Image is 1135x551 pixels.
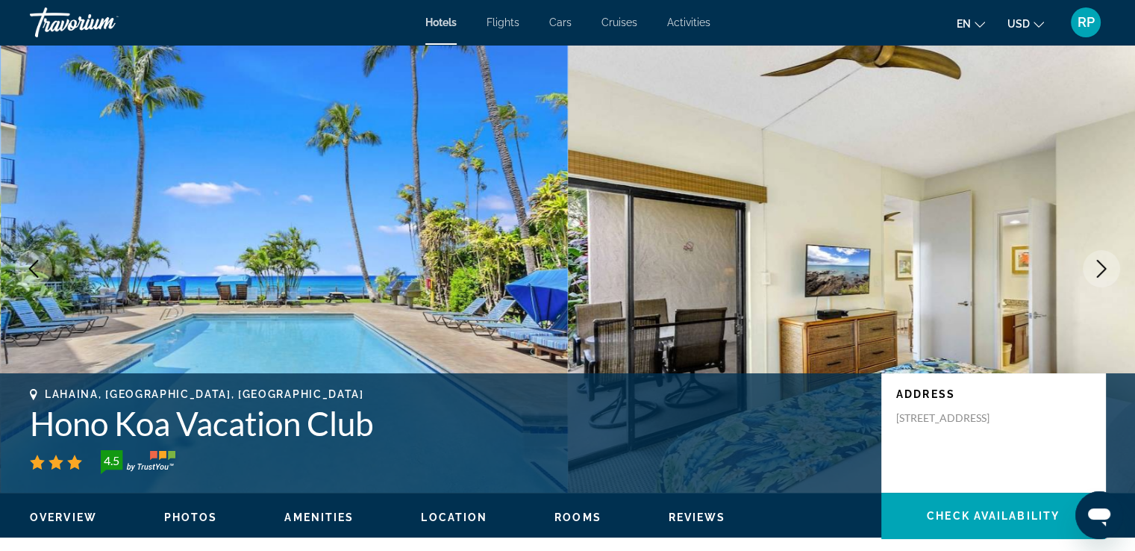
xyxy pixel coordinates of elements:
[957,13,985,34] button: Change language
[425,16,457,28] a: Hotels
[15,250,52,287] button: Previous image
[45,388,364,400] span: Lahaina, [GEOGRAPHIC_DATA], [GEOGRAPHIC_DATA]
[549,16,572,28] a: Cars
[667,16,710,28] a: Activities
[927,510,1060,522] span: Check Availability
[554,511,601,523] span: Rooms
[164,511,218,523] span: Photos
[30,511,97,524] button: Overview
[284,511,354,523] span: Amenities
[101,450,175,474] img: trustyou-badge-hor.svg
[1078,15,1095,30] span: RP
[1075,491,1123,539] iframe: Button to launch messaging window
[421,511,487,523] span: Location
[896,388,1090,400] p: Address
[896,411,1016,425] p: [STREET_ADDRESS]
[1007,18,1030,30] span: USD
[30,404,866,443] h1: Hono Koa Vacation Club
[30,3,179,42] a: Travorium
[957,18,971,30] span: en
[881,493,1105,539] button: Check Availability
[1083,250,1120,287] button: Next image
[487,16,519,28] a: Flights
[554,511,601,524] button: Rooms
[669,511,726,523] span: Reviews
[96,452,126,470] div: 4.5
[669,511,726,524] button: Reviews
[421,511,487,524] button: Location
[1066,7,1105,38] button: User Menu
[601,16,637,28] a: Cruises
[164,511,218,524] button: Photos
[284,511,354,524] button: Amenities
[30,511,97,523] span: Overview
[1007,13,1044,34] button: Change currency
